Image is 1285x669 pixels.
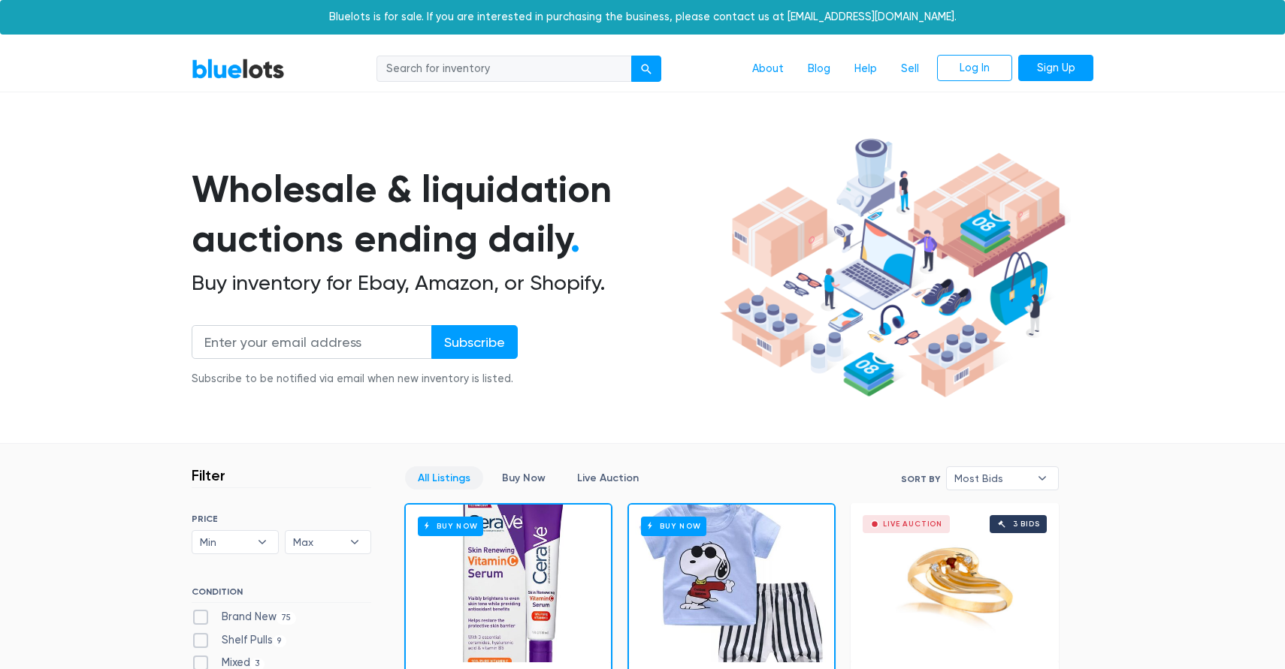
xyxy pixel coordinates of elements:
[1013,520,1040,528] div: 3 bids
[339,531,370,553] b: ▾
[192,466,225,484] h3: Filter
[564,466,652,490] a: Live Auction
[293,531,343,553] span: Max
[192,164,715,264] h1: Wholesale & liquidation auctions ending daily
[641,517,706,535] h6: Buy Now
[715,131,1071,405] img: hero-ee84e7d0318cb26816c560f6b4441b76977f77a177738b4e94f68c95b2b83dbb.png
[489,466,558,490] a: Buy Now
[431,325,518,359] input: Subscribe
[192,609,296,625] label: Brand New
[1026,467,1058,490] b: ▾
[273,635,286,647] span: 9
[842,55,889,83] a: Help
[406,505,611,662] a: Buy Now
[246,531,278,553] b: ▾
[889,55,931,83] a: Sell
[629,505,834,662] a: Buy Now
[192,58,285,80] a: BlueLots
[192,514,371,524] h6: PRICE
[937,55,1012,82] a: Log In
[418,517,483,535] h6: Buy Now
[954,467,1030,490] span: Most Bids
[376,56,632,83] input: Search for inventory
[405,466,483,490] a: All Listings
[883,520,942,528] div: Live Auction
[1018,55,1093,82] a: Sign Up
[796,55,842,83] a: Blog
[200,531,249,553] span: Min
[192,371,518,387] div: Subscribe to be notified via email when new inventory is listed.
[192,270,715,296] h2: Buy inventory for Ebay, Amazon, or Shopify.
[901,472,940,486] label: Sort By
[192,632,286,649] label: Shelf Pulls
[570,216,580,261] span: .
[277,612,296,624] span: 75
[192,325,432,359] input: Enter your email address
[851,503,1059,661] a: Live Auction 3 bids
[192,586,371,603] h6: CONDITION
[740,55,796,83] a: About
